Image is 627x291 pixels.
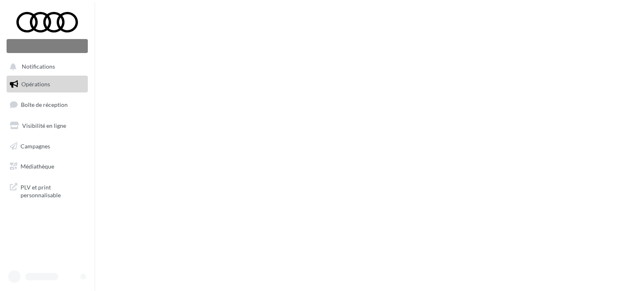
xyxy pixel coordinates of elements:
[21,182,85,199] span: PLV et print personnalisable
[21,81,50,88] span: Opérations
[22,122,66,129] span: Visibilité en ligne
[5,117,89,134] a: Visibilité en ligne
[21,142,50,149] span: Campagnes
[5,178,89,203] a: PLV et print personnalisable
[7,39,88,53] div: Nouvelle campagne
[21,163,54,170] span: Médiathèque
[5,138,89,155] a: Campagnes
[22,63,55,70] span: Notifications
[5,96,89,113] a: Boîte de réception
[5,158,89,175] a: Médiathèque
[21,101,68,108] span: Boîte de réception
[5,76,89,93] a: Opérations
